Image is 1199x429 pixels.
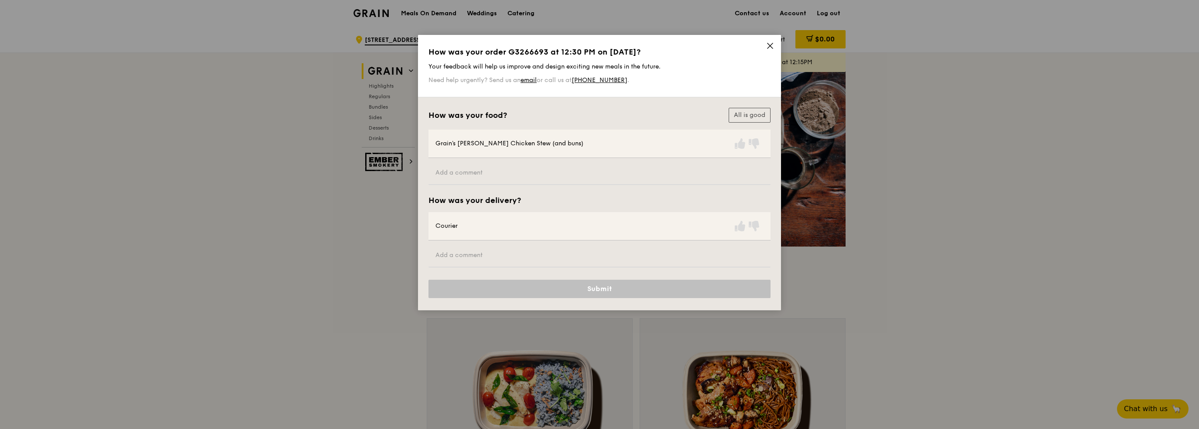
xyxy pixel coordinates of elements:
[435,139,583,148] div: Grain's [PERSON_NAME] Chicken Stew (and buns)
[521,76,537,84] a: email
[435,222,458,230] div: Courier
[428,161,771,185] input: Add a comment
[428,280,771,298] button: Submit
[428,76,771,84] p: Need help urgently? Send us an or call us at .
[729,108,771,123] button: All is good
[428,196,521,205] h2: How was your delivery?
[572,76,627,84] a: [PHONE_NUMBER]
[428,63,771,70] p: Your feedback will help us improve and design exciting new meals in the future.
[428,244,771,268] input: Add a comment
[428,47,771,57] h1: How was your order G3266693 at 12:30 PM on [DATE]?
[428,110,507,120] h2: How was your food?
